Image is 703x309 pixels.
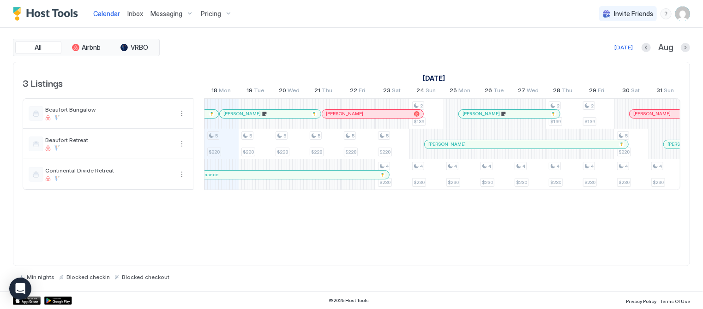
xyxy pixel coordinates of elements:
span: 22 [350,87,358,96]
span: $230 [448,179,459,185]
span: 21 [315,87,321,96]
span: Sun [426,87,436,96]
span: Terms Of Use [660,298,690,304]
a: Privacy Policy [626,296,656,305]
span: 30 [622,87,630,96]
span: $228 [311,149,322,155]
span: 4 [488,163,491,169]
span: Airbnb [82,43,101,52]
button: More options [176,108,187,119]
div: User profile [675,6,690,21]
span: 4 [557,163,559,169]
span: 5 [283,133,286,139]
span: Aug [658,42,673,53]
span: Messaging [150,10,182,18]
span: 3 Listings [23,76,63,89]
span: Beaufort Bungalow [45,106,173,113]
span: 4 [420,163,423,169]
span: 2 [557,103,559,109]
span: 4 [523,163,525,169]
span: 29 [589,87,597,96]
span: 2 [420,103,423,109]
span: $228 [345,149,356,155]
span: $230 [379,179,391,185]
span: 24 [416,87,424,96]
span: 4 [454,163,457,169]
span: 18 [211,87,217,96]
span: $230 [584,179,595,185]
span: $228 [243,149,254,155]
span: $230 [516,179,527,185]
span: [PERSON_NAME] [326,111,363,117]
a: August 18, 2025 [209,85,233,98]
span: 5 [352,133,355,139]
div: menu [176,108,187,119]
span: 19 [246,87,252,96]
div: tab-group [13,39,160,56]
span: 25 [450,87,457,96]
span: VRBO [131,43,148,52]
span: Fri [598,87,605,96]
a: August 31, 2025 [654,85,676,98]
span: $228 [209,149,220,155]
span: 4 [625,163,628,169]
a: August 24, 2025 [414,85,438,98]
span: Min nights [27,273,54,280]
a: August 30, 2025 [620,85,642,98]
span: Tue [254,87,264,96]
span: Sat [392,87,401,96]
span: $230 [619,179,630,185]
span: Invite Friends [614,10,653,18]
a: August 29, 2025 [587,85,607,98]
span: 4 [591,163,594,169]
span: $228 [277,149,288,155]
button: All [15,41,61,54]
span: 31 [656,87,662,96]
span: 4 [386,163,389,169]
span: Inbox [127,10,143,18]
span: Continental Divide Retreat [45,167,173,174]
span: 5 [215,133,218,139]
span: $139 [414,119,424,125]
span: $228 [379,149,391,155]
span: Mon [459,87,471,96]
span: $230 [653,179,664,185]
a: Google Play Store [44,297,72,305]
span: Thu [322,87,333,96]
span: Blocked checkout [122,273,169,280]
span: [PERSON_NAME] [223,111,261,117]
span: 28 [553,87,560,96]
div: menu [176,169,187,180]
span: All [35,43,42,52]
span: Blocked checkin [66,273,110,280]
span: © 2025 Host Tools [329,297,369,303]
span: Wed [527,87,539,96]
span: 23 [383,87,391,96]
span: $230 [482,179,493,185]
button: More options [176,169,187,180]
span: 5 [318,133,320,139]
button: Airbnb [63,41,109,54]
a: August 21, 2025 [312,85,335,98]
span: Pricing [201,10,221,18]
span: [PERSON_NAME] [633,111,671,117]
span: Mon [219,87,231,96]
a: August 28, 2025 [551,85,575,98]
span: [PERSON_NAME] [428,141,466,147]
a: App Store [13,297,41,305]
button: Next month [681,43,690,52]
span: Tue [494,87,504,96]
span: Thu [562,87,572,96]
span: 4 [659,163,662,169]
button: Previous month [642,43,651,52]
a: August 19, 2025 [244,85,266,98]
span: Calendar [93,10,120,18]
span: Sat [631,87,640,96]
a: August 26, 2025 [483,85,506,98]
div: menu [176,138,187,149]
a: Host Tools Logo [13,7,82,21]
span: 26 [485,87,493,96]
a: August 23, 2025 [381,85,403,98]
